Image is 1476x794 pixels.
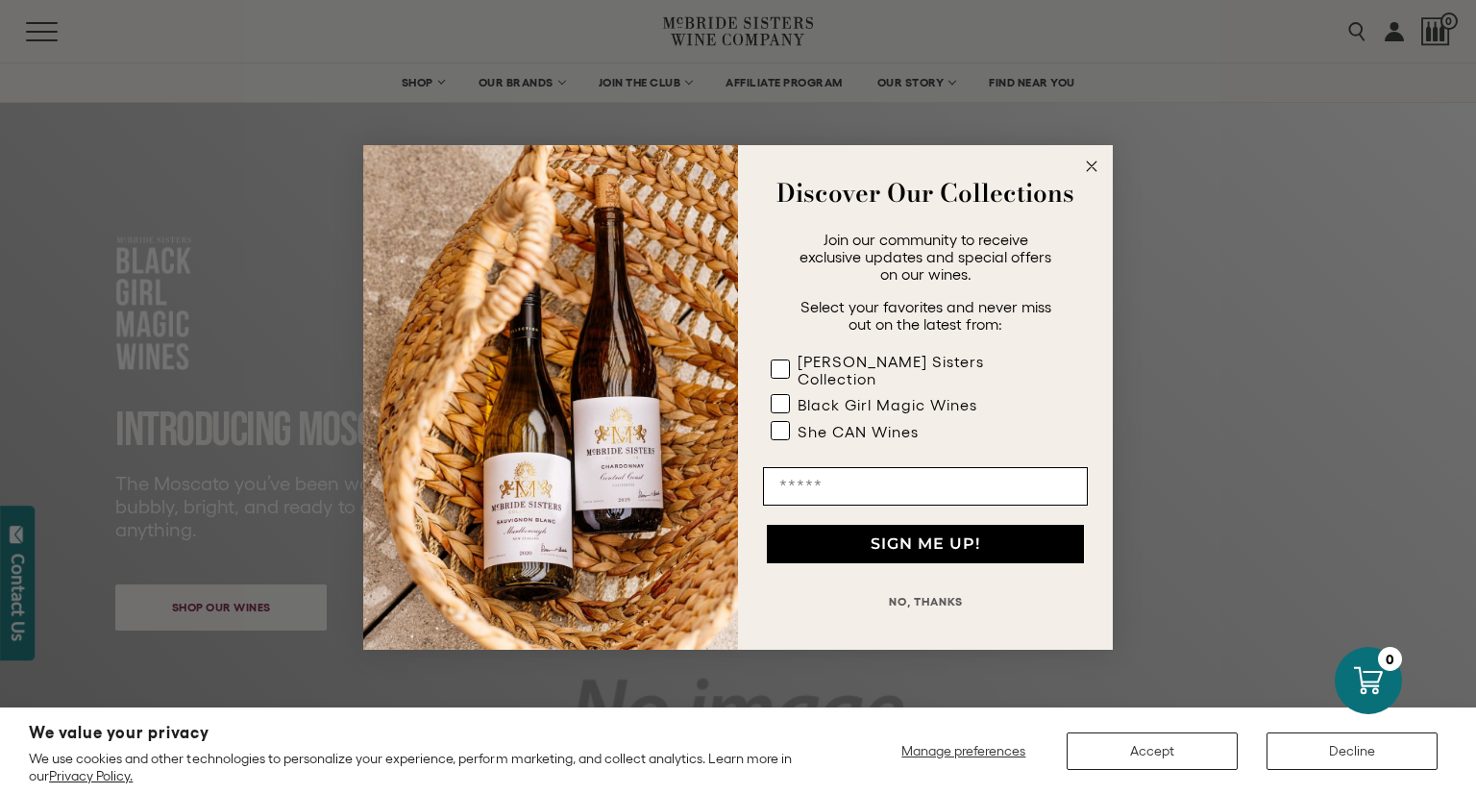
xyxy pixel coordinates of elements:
p: We use cookies and other technologies to personalize your experience, perform marketing, and coll... [29,750,819,784]
img: 42653730-7e35-4af7-a99d-12bf478283cf.jpeg [363,145,738,650]
strong: Discover Our Collections [776,174,1074,211]
h2: We value your privacy [29,725,819,741]
button: Accept [1067,732,1238,770]
button: Manage preferences [890,732,1038,770]
input: Email [763,467,1088,506]
div: She CAN Wines [798,423,919,440]
button: Decline [1267,732,1438,770]
div: Black Girl Magic Wines [798,396,977,413]
span: Select your favorites and never miss out on the latest from: [800,298,1051,333]
button: NO, THANKS [763,583,1088,621]
button: Close dialog [1080,155,1103,178]
div: [PERSON_NAME] Sisters Collection [798,353,1049,387]
button: SIGN ME UP! [767,525,1084,563]
span: Manage preferences [901,743,1025,758]
a: Privacy Policy. [49,768,133,783]
div: 0 [1378,647,1402,671]
span: Join our community to receive exclusive updates and special offers on our wines. [799,231,1051,283]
